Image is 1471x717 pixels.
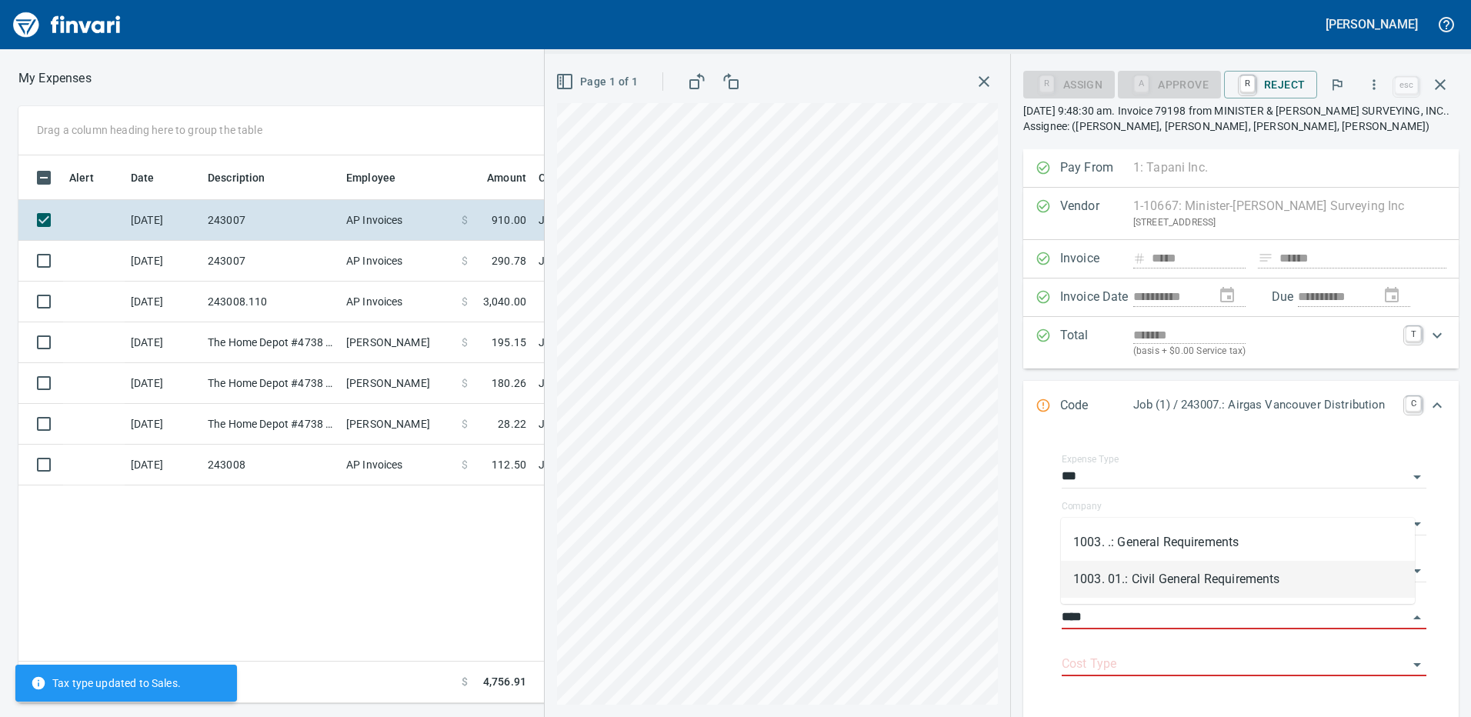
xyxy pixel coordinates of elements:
[202,282,340,322] td: 243008.110
[1406,654,1428,675] button: Open
[340,241,455,282] td: AP Invoices
[462,416,468,432] span: $
[1240,75,1255,92] a: R
[202,404,340,445] td: The Home Depot #4738 [GEOGRAPHIC_DATA] [GEOGRAPHIC_DATA]
[539,168,594,187] span: Coding
[1357,68,1391,102] button: More
[1060,396,1133,416] p: Code
[208,168,285,187] span: Description
[492,375,526,391] span: 180.26
[1224,71,1317,98] button: RReject
[498,416,526,432] span: 28.22
[1023,317,1459,369] div: Expand
[1062,502,1102,511] label: Company
[1320,68,1354,102] button: Flag
[31,675,181,691] span: Tax type updated to Sales.
[462,294,468,309] span: $
[462,335,468,350] span: $
[208,168,265,187] span: Description
[69,168,94,187] span: Alert
[125,282,202,322] td: [DATE]
[539,168,574,187] span: Coding
[462,674,468,690] span: $
[340,200,455,241] td: AP Invoices
[125,363,202,404] td: [DATE]
[202,322,340,363] td: The Home Depot #4738 [GEOGRAPHIC_DATA] [GEOGRAPHIC_DATA]
[532,404,917,445] td: Job (1) / 251004.: [PERSON_NAME] Residence / 14. 03.: Foundation Waterproofing / 5: Other
[487,168,526,187] span: Amount
[1406,466,1428,488] button: Open
[340,445,455,485] td: AP Invoices
[462,375,468,391] span: $
[340,322,455,363] td: [PERSON_NAME]
[492,253,526,268] span: 290.78
[467,168,526,187] span: Amount
[346,168,415,187] span: Employee
[532,445,917,485] td: Job (1) / 243008.: Majestic Industrial
[1391,66,1459,103] span: Close invoice
[1023,103,1459,134] p: [DATE] 9:48:30 am. Invoice 79198 from MINISTER & [PERSON_NAME] SURVEYING, INC.. Assignee: ([PERSO...
[1406,560,1428,582] button: Open
[483,294,526,309] span: 3,040.00
[462,212,468,228] span: $
[1326,16,1418,32] h5: [PERSON_NAME]
[1133,344,1396,359] p: (basis + $0.00 Service tax)
[202,445,340,485] td: 243008
[340,282,455,322] td: AP Invoices
[559,72,638,92] span: Page 1 of 1
[125,404,202,445] td: [DATE]
[1406,513,1428,535] button: Open
[1406,607,1428,629] button: Close
[125,241,202,282] td: [DATE]
[532,241,917,282] td: Job (1) / 243007.: Airgas Vancouver Distribution / 14. 47.: Stamped Concrete Redo / 3: Material
[532,322,917,363] td: Job (1) / 251004.: [PERSON_NAME] Residence / 14. 03.: Foundation Waterproofing / 5: Other
[492,457,526,472] span: 112.50
[1062,455,1119,464] label: Expense Type
[202,200,340,241] td: 243007
[483,674,526,690] span: 4,756.91
[37,122,262,138] p: Drag a column heading here to group the table
[492,212,526,228] span: 910.00
[346,168,395,187] span: Employee
[462,457,468,472] span: $
[1118,77,1221,90] div: Job Phase required
[1061,561,1415,598] li: 1003. 01.: Civil General Requirements
[492,335,526,350] span: 195.15
[552,68,644,96] button: Page 1 of 1
[202,241,340,282] td: 243007
[9,6,125,43] img: Finvari
[1395,77,1418,94] a: esc
[125,200,202,241] td: [DATE]
[1322,12,1422,36] button: [PERSON_NAME]
[18,69,92,88] nav: breadcrumb
[532,363,917,404] td: Job (1) / 251004.: [PERSON_NAME] Residence / 14. 03.: Foundation Waterproofing / 5: Other
[462,253,468,268] span: $
[532,200,917,241] td: Job (1) / 243007.: Airgas Vancouver Distribution
[18,69,92,88] p: My Expenses
[131,168,175,187] span: Date
[202,363,340,404] td: The Home Depot #4738 [GEOGRAPHIC_DATA] [GEOGRAPHIC_DATA]
[125,322,202,363] td: [DATE]
[340,404,455,445] td: [PERSON_NAME]
[131,168,155,187] span: Date
[1061,524,1415,561] li: 1003. .: General Requirements
[1133,396,1396,414] p: Job (1) / 243007.: Airgas Vancouver Distribution
[1023,77,1115,90] div: Assign
[340,363,455,404] td: [PERSON_NAME]
[125,445,202,485] td: [DATE]
[1406,396,1421,412] a: C
[1023,381,1459,432] div: Expand
[1236,72,1305,98] span: Reject
[69,168,114,187] span: Alert
[1406,326,1421,342] a: T
[1060,326,1133,359] p: Total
